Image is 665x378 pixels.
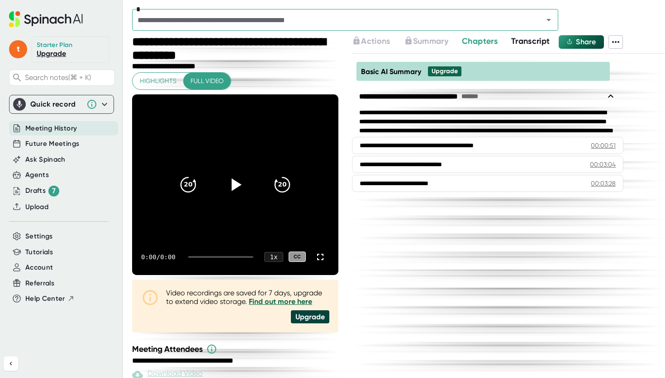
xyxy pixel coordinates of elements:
[30,100,82,109] div: Quick record
[183,73,231,89] button: Full video
[576,37,596,46] span: Share
[413,36,448,46] span: Summary
[361,36,390,46] span: Actions
[591,179,616,188] div: 00:03:28
[511,36,550,46] span: Transcript
[25,202,48,212] button: Upload
[4,356,18,371] button: Collapse sidebar
[37,41,73,49] div: Starter Plan
[140,75,176,87] span: Highlights
[48,186,59,196] div: 7
[25,186,59,196] div: Drafts
[462,36,498,46] span: Chapters
[264,252,283,262] div: 1 x
[190,75,223,87] span: Full video
[25,231,53,242] button: Settings
[25,247,53,257] button: Tutorials
[141,253,177,261] div: 0:00 / 0:00
[361,67,421,76] span: Basic AI Summary
[133,73,184,89] button: Highlights
[37,49,66,58] a: Upgrade
[590,160,616,169] div: 00:03:04
[25,294,75,304] button: Help Center
[132,344,341,355] div: Meeting Attendees
[13,95,110,113] div: Quick record
[25,139,79,149] button: Future Meetings
[25,186,59,196] button: Drafts 7
[511,35,550,47] button: Transcript
[25,294,65,304] span: Help Center
[289,252,306,262] div: CC
[25,170,49,180] button: Agents
[25,262,53,273] button: Account
[9,40,27,58] span: t
[404,35,462,49] div: Upgrade to access
[249,297,312,306] a: Find out more here
[432,67,458,75] div: Upgrade
[591,141,616,150] div: 00:00:51
[559,35,604,49] button: Share
[25,278,54,289] button: Referrals
[166,289,329,306] div: Video recordings are saved for 7 days, upgrade to extend video storage.
[25,154,66,165] button: Ask Spinach
[25,123,77,134] button: Meeting History
[25,73,112,82] span: Search notes (⌘ + K)
[352,35,404,49] div: Upgrade to access
[352,35,390,47] button: Actions
[542,14,555,26] button: Open
[462,35,498,47] button: Chapters
[291,310,329,323] div: Upgrade
[404,35,448,47] button: Summary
